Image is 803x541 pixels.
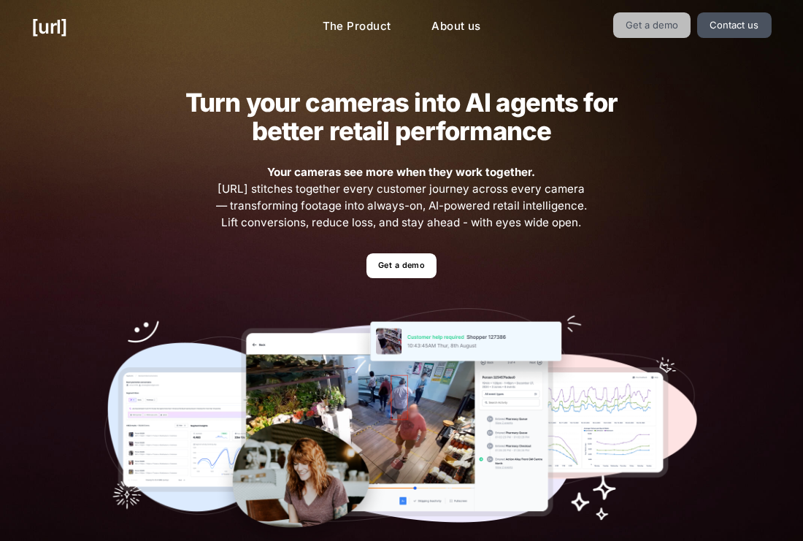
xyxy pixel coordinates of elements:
[163,88,640,145] h2: Turn your cameras into AI agents for better retail performance
[366,253,436,279] a: Get a demo
[420,12,492,41] a: About us
[214,164,589,231] span: [URL] stitches together every customer journey across every camera — transforming footage into al...
[267,165,535,179] strong: Your cameras see more when they work together.
[31,12,67,41] a: [URL]
[613,12,691,38] a: Get a demo
[697,12,772,38] a: Contact us
[311,12,403,41] a: The Product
